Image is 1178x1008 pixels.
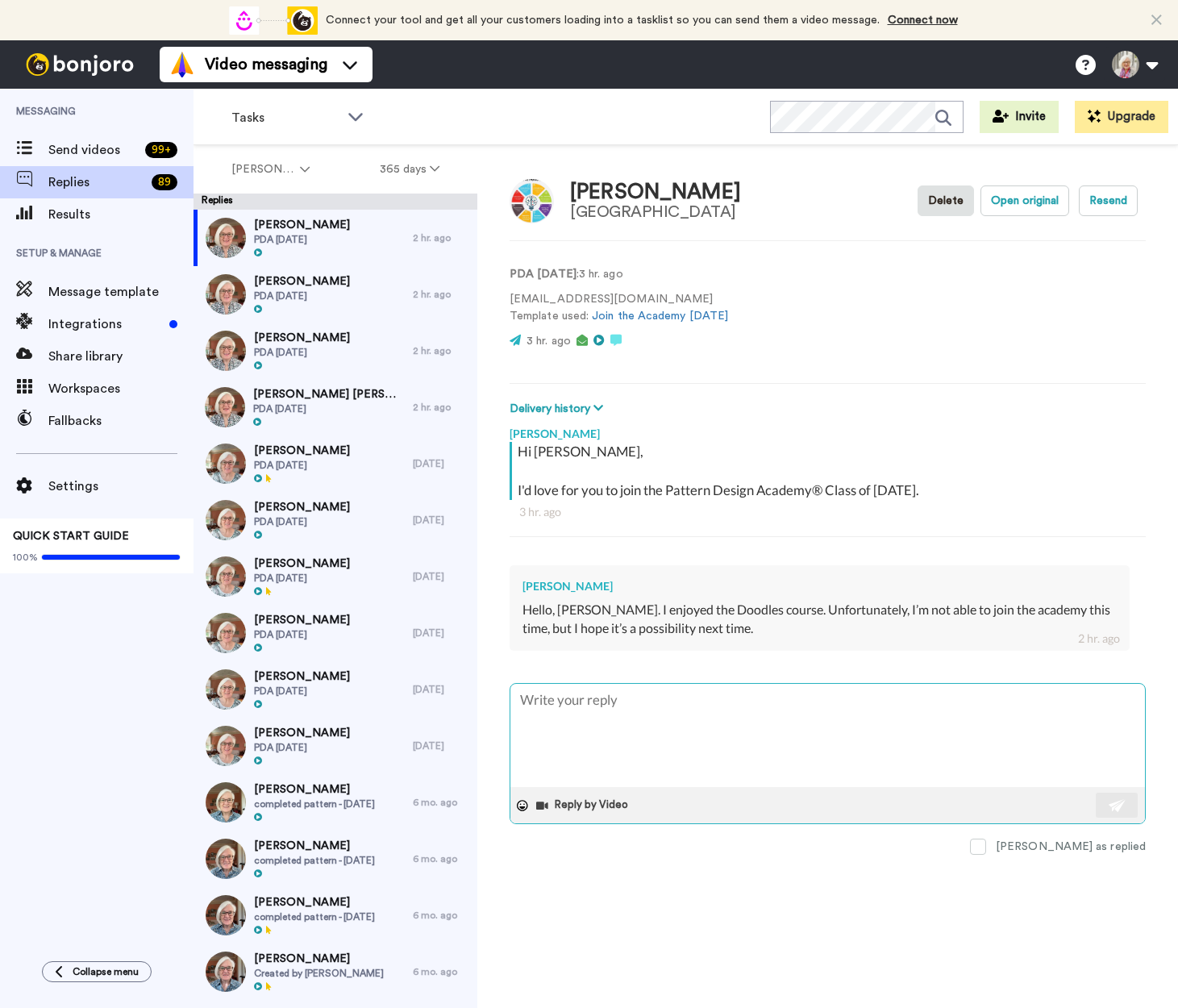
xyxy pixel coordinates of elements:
button: Delete [918,185,974,216]
span: PDA [DATE] [254,741,350,754]
button: [PERSON_NAME] [197,155,345,184]
span: PDA [DATE] [254,628,350,641]
div: Replies [194,194,477,210]
span: [PERSON_NAME] [254,499,350,515]
span: Send videos [48,140,139,160]
a: [PERSON_NAME]PDA [DATE]2 hr. ago [194,210,477,266]
a: [PERSON_NAME]PDA [DATE]2 hr. ago [194,266,477,323]
div: [DATE] [413,627,469,639]
span: Connect your tool and get all your customers loading into a tasklist so you can send them a video... [326,15,880,26]
a: [PERSON_NAME]completed pattern - [DATE]6 mo. ago [194,887,477,943]
span: Workspaces [48,379,194,398]
div: [DATE] [413,570,469,583]
div: Hi [PERSON_NAME], I'd love for you to join the Pattern Design Academy® Class of [DATE]. [518,442,1142,500]
a: [PERSON_NAME]PDA [DATE][DATE] [194,548,477,605]
img: bj-logo-header-white.svg [19,53,140,76]
span: Integrations [48,314,163,334]
span: QUICK START GUIDE [13,531,129,542]
img: 4bcc2a7e-6f50-4a94-84da-407bf7436fb8-thumb.jpg [206,895,246,935]
a: Connect now [888,15,958,26]
img: 199191ed-326b-4e85-a441-cd83ba9b1c60-thumb.jpg [205,387,245,427]
span: PDA [DATE] [254,459,350,472]
button: Delivery history [510,400,608,418]
img: d89533e7-4d85-4fe3-91ee-4abd76165296-thumb.jpg [206,444,246,484]
div: 2 hr. ago [413,401,469,414]
button: Resend [1079,185,1138,216]
a: Invite [980,101,1059,133]
img: 3379c400-b6cd-4f25-acc9-23e02d2e2230-thumb.jpg [206,726,246,766]
span: [PERSON_NAME] [254,217,350,233]
span: [PERSON_NAME] [254,273,350,289]
span: [PERSON_NAME] [254,330,350,346]
span: [PERSON_NAME] [254,556,350,572]
span: Settings [48,477,194,496]
div: 2 hr. ago [413,344,469,357]
span: Created by [PERSON_NAME] [254,967,384,980]
div: [PERSON_NAME] [510,418,1146,442]
a: [PERSON_NAME]completed pattern - [DATE]6 mo. ago [194,831,477,887]
span: 100% [13,551,38,564]
span: Share library [48,347,194,366]
span: [PERSON_NAME] [254,443,350,459]
a: [PERSON_NAME] [PERSON_NAME]PDA [DATE]2 hr. ago [194,379,477,435]
span: [PERSON_NAME] [254,781,375,798]
span: PDA [DATE] [253,402,405,415]
div: 6 mo. ago [413,852,469,865]
a: [PERSON_NAME]Created by [PERSON_NAME]6 mo. ago [194,943,477,1000]
div: Hello, [PERSON_NAME]. I enjoyed the Doodles course. Unfortunately, I’m not able to join the acade... [522,601,1117,638]
span: PDA [DATE] [254,685,350,698]
span: Results [48,205,194,224]
div: 6 mo. ago [413,965,469,978]
span: completed pattern - [DATE] [254,910,375,923]
span: Message template [48,282,194,302]
img: 98b0971e-9e04-4a9c-a19c-09a207bd6064-thumb.jpg [206,500,246,540]
div: [DATE] [413,457,469,470]
span: PDA [DATE] [254,289,350,302]
div: [PERSON_NAME] [522,578,1117,594]
span: Video messaging [205,53,327,76]
img: e95c8a01-66f7-4851-a295-5f9f0351b0d3-thumb.jpg [206,613,246,653]
div: 6 mo. ago [413,909,469,922]
button: Open original [980,185,1069,216]
span: [PERSON_NAME] [254,725,350,741]
div: animation [229,6,318,35]
a: Join the Academy [DATE] [592,310,728,322]
a: [PERSON_NAME]completed pattern - [DATE]6 mo. ago [194,774,477,831]
div: 2 hr. ago [413,288,469,301]
div: [DATE] [413,739,469,752]
div: [DATE] [413,514,469,527]
img: cfed85d5-796c-43d4-ad9b-934b98efafbd-thumb.jpg [206,556,246,597]
span: completed pattern - [DATE] [254,854,375,867]
span: PDA [DATE] [254,346,350,359]
span: Collapse menu [73,965,139,978]
img: Image of Monica Casady [510,179,554,223]
img: cea83045-c421-4066-8043-d8f1bf6b0e17-thumb.jpg [206,331,246,371]
span: [PERSON_NAME] [254,894,375,910]
button: Reply by Video [535,793,633,818]
span: [PERSON_NAME] [254,838,375,854]
div: [PERSON_NAME] [570,181,741,204]
div: [PERSON_NAME] as replied [996,839,1146,855]
strong: PDA [DATE] [510,269,577,280]
a: [PERSON_NAME]PDA [DATE][DATE] [194,718,477,774]
div: 6 mo. ago [413,796,469,809]
p: [EMAIL_ADDRESS][DOMAIN_NAME] Template used: [510,291,728,325]
div: 2 hr. ago [413,231,469,244]
span: [PERSON_NAME] [254,669,350,685]
img: 416e87f7-d54a-48f4-81dd-2b7f057694e1-thumb.jpg [206,274,246,314]
a: [PERSON_NAME]PDA [DATE][DATE] [194,435,477,492]
button: Upgrade [1075,101,1168,133]
span: Replies [48,173,145,192]
div: 3 hr. ago [519,504,1136,520]
div: [GEOGRAPHIC_DATA] [570,203,741,221]
span: [PERSON_NAME] [254,612,350,628]
span: [PERSON_NAME] [231,161,297,177]
img: 314a33df-dae0-4f8c-ad21-fdc583964b4f-thumb.jpg [206,839,246,879]
img: ec167956-17cb-4718-b689-4d8fbec95dba-thumb.jpg [206,782,246,823]
img: b6edcd29-0fd0-47d3-87c8-300b57ae87dd-thumb.jpg [206,218,246,258]
span: [PERSON_NAME] [PERSON_NAME] [253,386,405,402]
a: [PERSON_NAME]PDA [DATE]2 hr. ago [194,323,477,379]
span: completed pattern - [DATE] [254,798,375,810]
div: 99 + [145,142,177,158]
img: faaaa2c0-9d4c-436a-a059-838a781a59bc-thumb.jpg [206,952,246,992]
